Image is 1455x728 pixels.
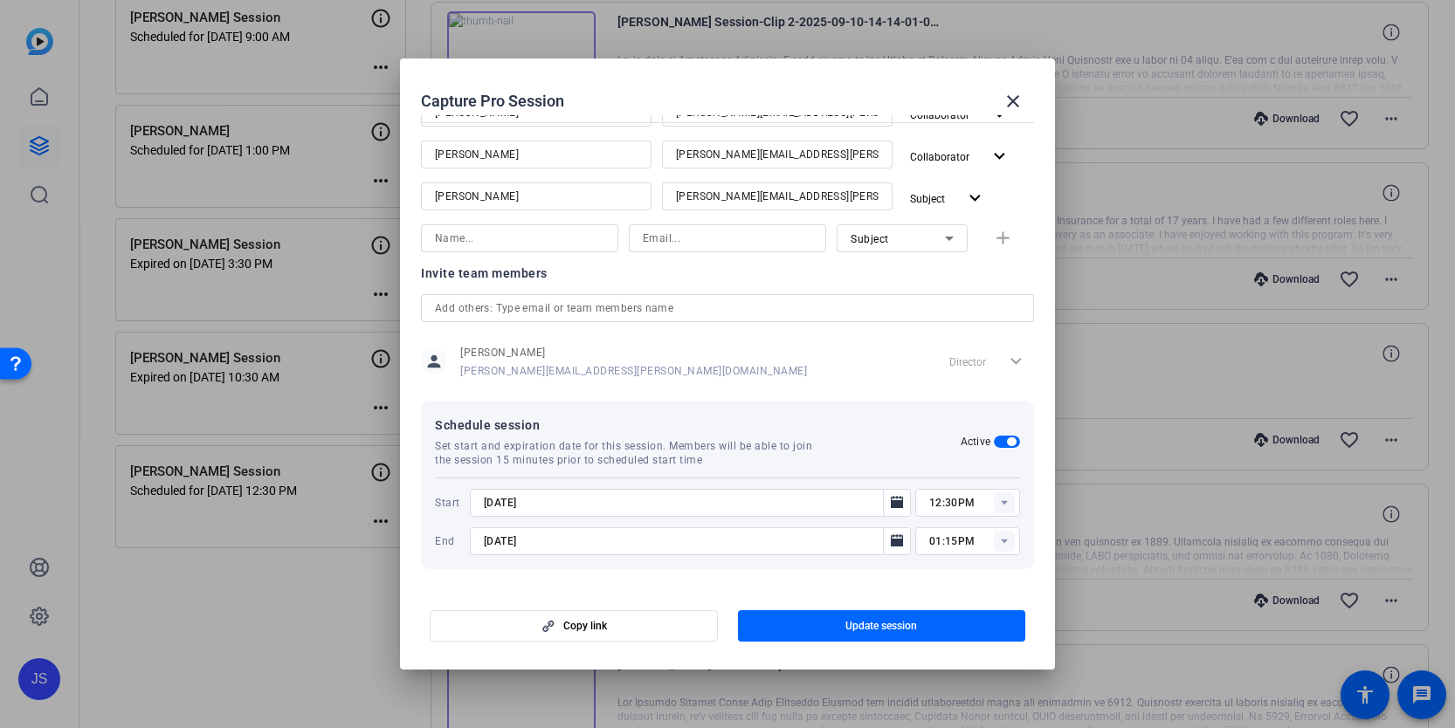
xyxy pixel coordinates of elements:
[435,144,638,165] input: Name...
[430,610,718,642] button: Copy link
[903,99,1017,130] button: Collaborator
[435,496,465,510] span: Start
[435,228,604,249] input: Name...
[563,619,607,633] span: Copy link
[643,228,812,249] input: Email...
[910,193,945,205] span: Subject
[883,489,911,517] button: Open calendar
[435,298,1020,319] input: Add others: Type email or team members name
[883,527,911,555] button: Open calendar
[421,348,447,374] mat-icon: person
[964,188,986,209] mat-icon: expand_more
[421,263,1034,284] div: Invite team members
[989,146,1010,168] mat-icon: expand_more
[460,364,807,378] span: [PERSON_NAME][EMAIL_ADDRESS][PERSON_NAME][DOMAIN_NAME]
[435,439,829,467] span: Set start and expiration date for this session. Members will be able to join the session 15 minut...
[910,151,969,163] span: Collaborator
[435,534,465,548] span: End
[929,531,1020,552] input: Time
[676,144,879,165] input: Email...
[929,492,1020,513] input: Time
[903,141,1017,172] button: Collaborator
[460,346,807,360] span: [PERSON_NAME]
[1003,91,1024,112] mat-icon: close
[435,186,638,207] input: Name...
[851,233,889,245] span: Subject
[435,415,961,436] span: Schedule session
[421,80,1034,122] div: Capture Pro Session
[845,619,917,633] span: Update session
[484,492,879,513] input: Choose start date
[676,186,879,207] input: Email...
[903,182,993,214] button: Subject
[910,109,969,121] span: Collaborator
[484,531,879,552] input: Choose expiration date
[961,435,991,449] h2: Active
[738,610,1026,642] button: Update session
